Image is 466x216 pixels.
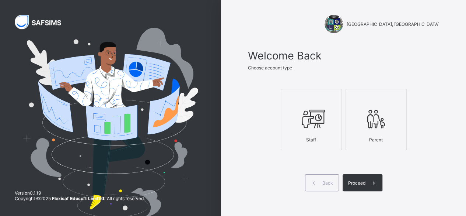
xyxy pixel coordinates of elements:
span: Copyright © 2025 All rights reserved. [15,196,145,201]
div: Parent [350,133,403,146]
span: Back [322,180,333,186]
strong: Flexisaf Edusoft Limited. [52,196,106,201]
span: Version 0.1.19 [15,190,145,196]
span: Choose account type [248,65,292,71]
span: [GEOGRAPHIC_DATA], [GEOGRAPHIC_DATA] [347,21,439,27]
div: Staff [285,133,338,146]
span: Welcome Back [248,49,439,62]
span: Proceed [348,180,365,186]
img: SAFSIMS Logo [15,15,70,29]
